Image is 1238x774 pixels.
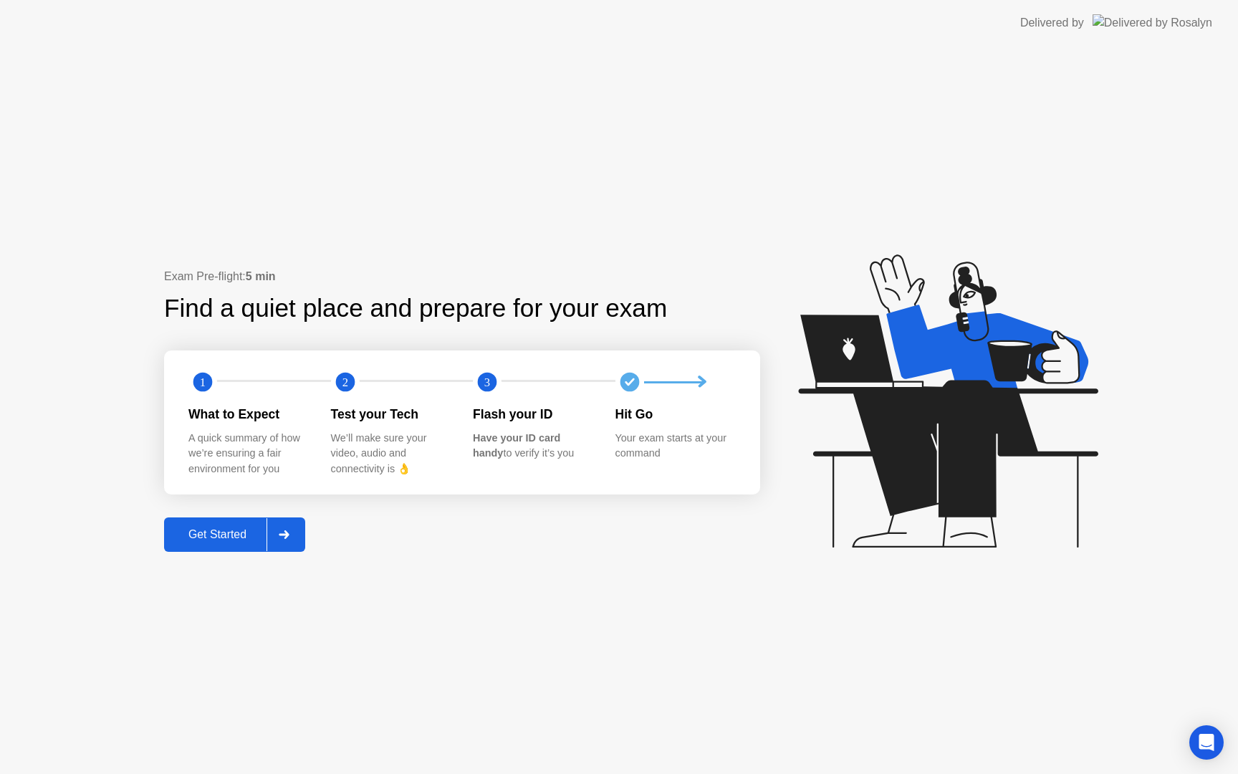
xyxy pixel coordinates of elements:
[484,376,490,389] text: 3
[1093,14,1212,31] img: Delivered by Rosalyn
[188,405,308,424] div: What to Expect
[164,268,760,285] div: Exam Pre-flight:
[168,528,267,541] div: Get Started
[1189,725,1224,760] div: Open Intercom Messenger
[331,431,451,477] div: We’ll make sure your video, audio and connectivity is 👌
[473,432,560,459] b: Have your ID card handy
[615,405,735,424] div: Hit Go
[473,431,592,462] div: to verify it’s you
[473,405,592,424] div: Flash your ID
[342,376,347,389] text: 2
[246,270,276,282] b: 5 min
[1020,14,1084,32] div: Delivered by
[200,376,206,389] text: 1
[164,517,305,552] button: Get Started
[615,431,735,462] div: Your exam starts at your command
[164,290,669,328] div: Find a quiet place and prepare for your exam
[331,405,451,424] div: Test your Tech
[188,431,308,477] div: A quick summary of how we’re ensuring a fair environment for you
